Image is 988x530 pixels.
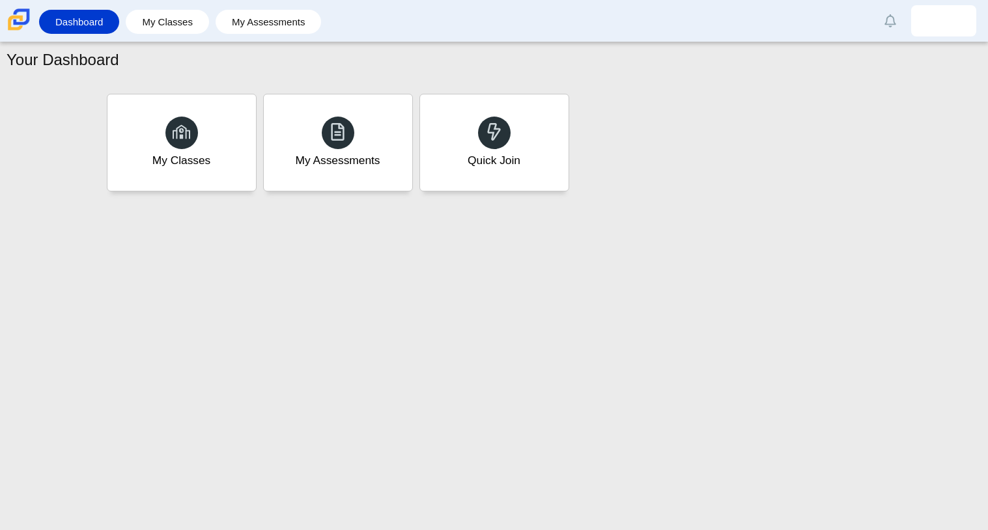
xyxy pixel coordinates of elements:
[222,10,315,34] a: My Assessments
[911,5,976,36] a: davondria.robinson.mjaZE8
[5,24,33,35] a: Carmen School of Science & Technology
[5,6,33,33] img: Carmen School of Science & Technology
[152,152,211,169] div: My Classes
[876,7,905,35] a: Alerts
[263,94,413,191] a: My Assessments
[107,94,257,191] a: My Classes
[7,49,119,71] h1: Your Dashboard
[46,10,113,34] a: Dashboard
[132,10,203,34] a: My Classes
[419,94,569,191] a: Quick Join
[296,152,380,169] div: My Assessments
[468,152,520,169] div: Quick Join
[933,10,954,31] img: davondria.robinson.mjaZE8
